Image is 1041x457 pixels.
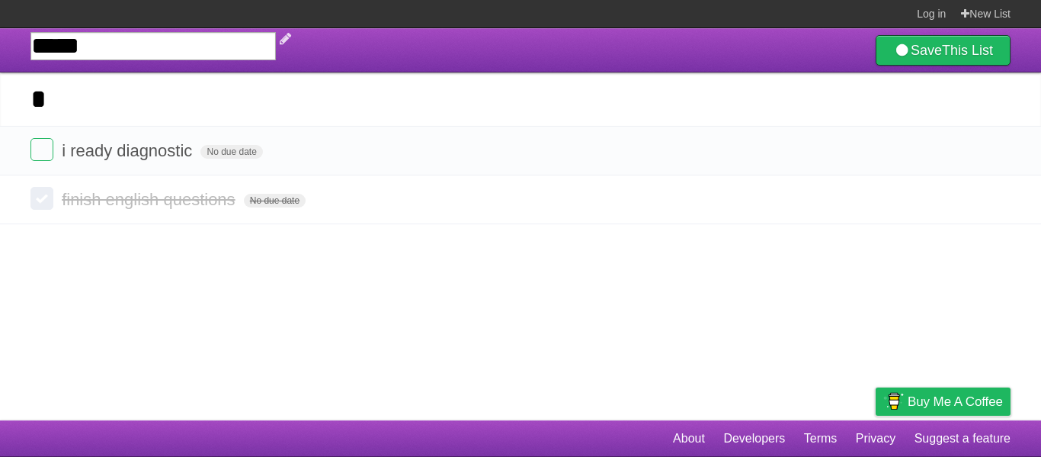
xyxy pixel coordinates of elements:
b: This List [942,43,993,58]
a: Suggest a feature [914,424,1011,453]
a: Privacy [856,424,895,453]
label: Done [30,138,53,161]
a: Developers [723,424,785,453]
a: About [673,424,705,453]
span: i ready diagnostic [62,141,196,160]
span: No due date [244,194,306,208]
span: Buy me a coffee [908,388,1003,415]
img: Buy me a coffee [883,388,904,414]
span: finish english questions [62,190,239,209]
a: Terms [804,424,838,453]
span: No due date [200,145,262,159]
a: SaveThis List [876,35,1011,66]
a: Buy me a coffee [876,388,1011,416]
label: Done [30,187,53,210]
